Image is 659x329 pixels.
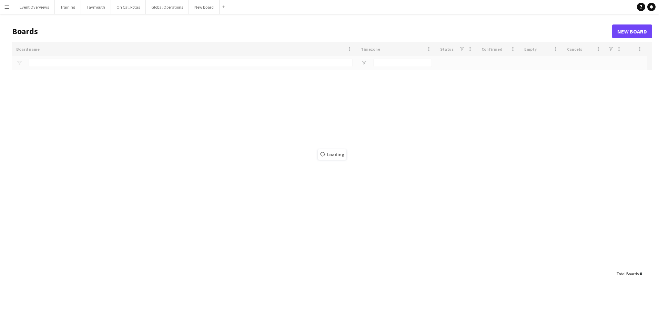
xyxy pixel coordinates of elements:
[12,26,612,37] h1: Boards
[14,0,55,14] button: Event Overviews
[612,24,652,38] a: New Board
[111,0,146,14] button: On Call Rotas
[617,271,639,276] span: Total Boards
[146,0,189,14] button: Global Operations
[55,0,81,14] button: Training
[318,149,346,160] span: Loading
[189,0,220,14] button: New Board
[81,0,111,14] button: Taymouth
[617,267,642,280] div: :
[640,271,642,276] span: 0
